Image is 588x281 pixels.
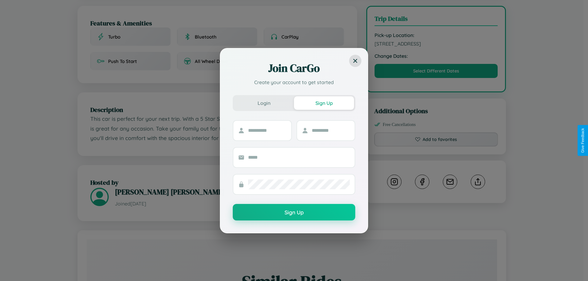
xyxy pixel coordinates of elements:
[233,79,355,86] p: Create your account to get started
[233,204,355,220] button: Sign Up
[581,128,585,153] div: Give Feedback
[233,61,355,76] h2: Join CarGo
[234,96,294,110] button: Login
[294,96,354,110] button: Sign Up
